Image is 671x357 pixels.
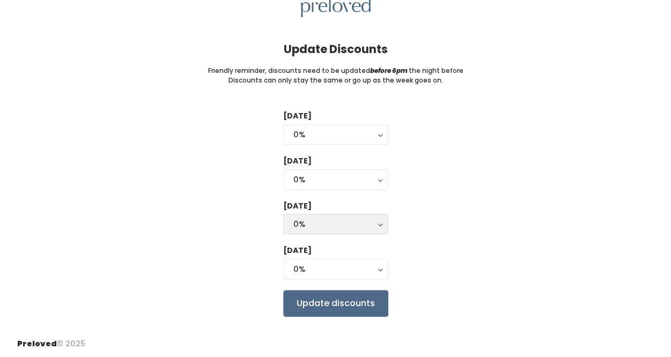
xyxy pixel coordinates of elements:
[283,200,312,212] label: [DATE]
[284,43,388,55] h4: Update Discounts
[17,338,57,349] span: Preloved
[228,76,443,85] small: Discounts can only stay the same or go up as the week goes on.
[283,290,388,317] input: Update discounts
[293,263,378,275] div: 0%
[17,330,85,349] div: © 2025
[293,129,378,140] div: 0%
[283,259,388,279] button: 0%
[283,124,388,145] button: 0%
[283,155,312,167] label: [DATE]
[293,174,378,185] div: 0%
[283,245,312,256] label: [DATE]
[283,110,312,122] label: [DATE]
[208,66,463,76] small: Friendly reminder, discounts need to be updated the night before
[370,66,408,75] i: before 6pm
[283,214,388,234] button: 0%
[283,169,388,190] button: 0%
[293,218,378,230] div: 0%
